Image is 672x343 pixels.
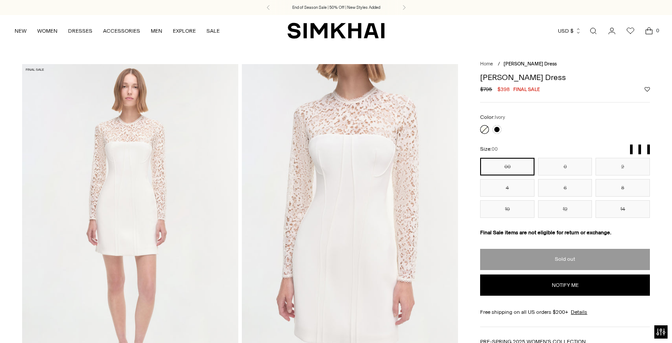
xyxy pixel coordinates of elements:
a: SALE [206,21,220,41]
button: 10 [480,200,534,218]
button: 14 [596,200,650,218]
button: 4 [480,179,534,197]
a: ACCESSORIES [103,21,140,41]
a: Home [480,61,493,67]
strong: Final Sale items are not eligible for return or exchange. [480,229,611,236]
button: 12 [538,200,592,218]
button: USD $ [558,21,581,41]
s: $795 [480,85,492,93]
a: MEN [151,21,162,41]
a: Wishlist [622,22,639,40]
label: Color: [480,113,505,122]
a: Details [571,308,587,316]
a: Open cart modal [640,22,658,40]
span: 00 [492,146,498,152]
a: WOMEN [37,21,57,41]
span: $398 [497,85,510,93]
a: NEW [15,21,27,41]
a: Open search modal [584,22,602,40]
span: 0 [653,27,661,34]
button: Notify me [480,274,649,296]
div: Free shipping on all US orders $200+ [480,308,649,316]
label: Size: [480,145,498,153]
button: Add to Wishlist [645,87,650,92]
a: SIMKHAI [287,22,385,39]
span: Ivory [495,114,505,120]
a: DRESSES [68,21,92,41]
button: 0 [538,158,592,175]
button: 00 [480,158,534,175]
div: / [498,61,500,68]
button: 8 [596,179,650,197]
nav: breadcrumbs [480,61,649,68]
button: 6 [538,179,592,197]
a: Go to the account page [603,22,621,40]
a: EXPLORE [173,21,196,41]
h1: [PERSON_NAME] Dress [480,73,649,81]
span: [PERSON_NAME] Dress [504,61,557,67]
button: 2 [596,158,650,175]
